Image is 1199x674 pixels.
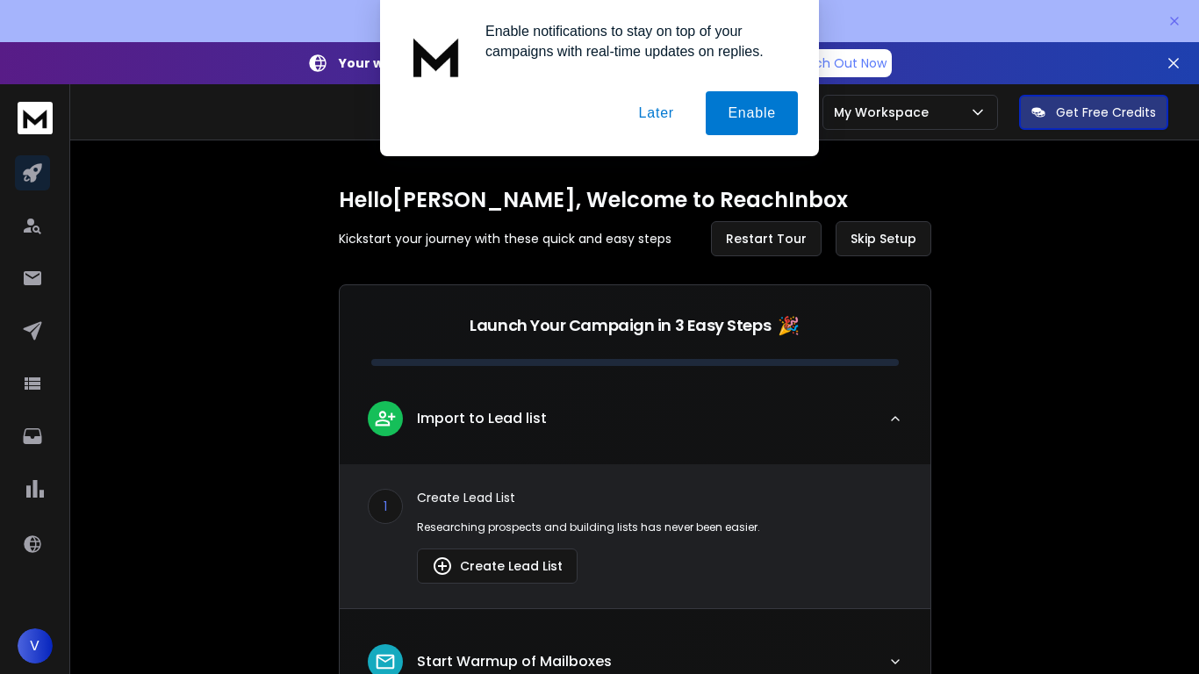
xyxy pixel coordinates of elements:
[417,549,578,584] button: Create Lead List
[401,21,471,91] img: notification icon
[340,464,930,608] div: leadImport to Lead list
[417,408,547,429] p: Import to Lead list
[374,407,397,429] img: lead
[706,91,798,135] button: Enable
[368,489,403,524] div: 1
[851,230,916,247] span: Skip Setup
[374,650,397,673] img: lead
[18,628,53,663] button: V
[339,230,671,247] p: Kickstart your journey with these quick and easy steps
[778,313,800,338] span: 🎉
[711,221,822,256] button: Restart Tour
[471,21,798,61] div: Enable notifications to stay on top of your campaigns with real-time updates on replies.
[417,520,902,534] p: Researching prospects and building lists has never been easier.
[417,651,612,672] p: Start Warmup of Mailboxes
[339,186,931,214] h1: Hello [PERSON_NAME] , Welcome to ReachInbox
[432,556,453,577] img: lead
[836,221,931,256] button: Skip Setup
[616,91,695,135] button: Later
[470,313,771,338] p: Launch Your Campaign in 3 Easy Steps
[340,387,930,464] button: leadImport to Lead list
[417,489,902,506] p: Create Lead List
